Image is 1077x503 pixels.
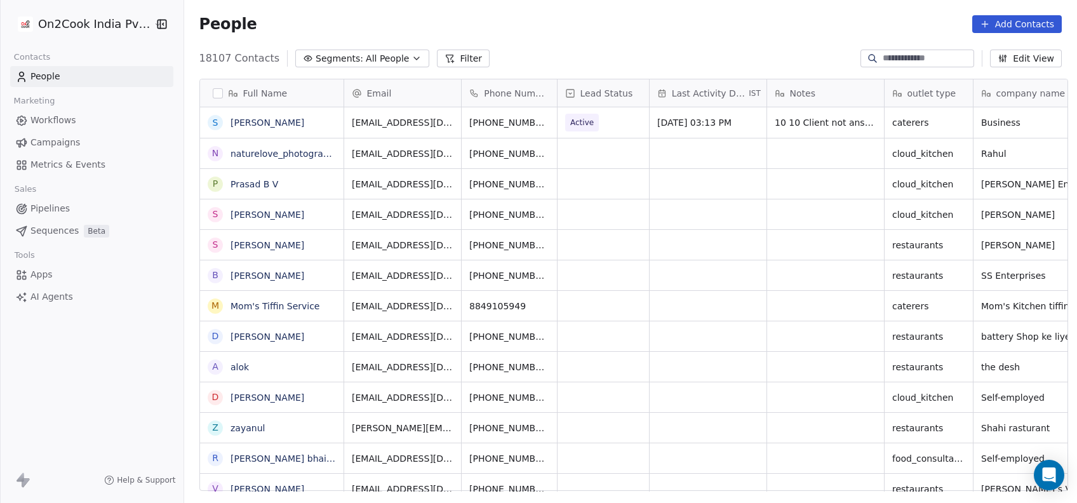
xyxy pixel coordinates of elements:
[469,300,549,312] span: 8849105949
[790,87,815,100] span: Notes
[231,271,304,281] a: [PERSON_NAME]
[211,299,218,312] div: M
[10,132,173,153] a: Campaigns
[231,484,304,494] a: [PERSON_NAME]
[30,202,70,215] span: Pipelines
[469,239,549,251] span: [PHONE_NUMBER]
[1034,460,1064,490] div: Open Intercom Messenger
[9,180,42,199] span: Sales
[243,87,288,100] span: Full Name
[570,116,594,129] span: Active
[231,362,249,372] a: alok
[10,66,173,87] a: People
[30,70,60,83] span: People
[212,116,218,130] div: S
[469,452,549,465] span: [PHONE_NUMBER]
[231,179,278,189] a: Prasad B V
[38,16,151,32] span: On2Cook India Pvt. Ltd.
[352,208,453,221] span: [EMAIL_ADDRESS][DOMAIN_NAME]
[212,421,218,434] div: z
[10,198,173,219] a: Pipelines
[749,88,761,98] span: IST
[352,422,453,434] span: [PERSON_NAME][EMAIL_ADDRESS][DOMAIN_NAME]
[469,208,549,221] span: [PHONE_NUMBER]
[352,269,453,282] span: [EMAIL_ADDRESS][DOMAIN_NAME]
[10,110,173,131] a: Workflows
[352,483,453,495] span: [EMAIL_ADDRESS][DOMAIN_NAME]
[469,116,549,129] span: [PHONE_NUMBER]
[231,392,304,403] a: [PERSON_NAME]
[352,300,453,312] span: [EMAIL_ADDRESS][DOMAIN_NAME]
[469,483,549,495] span: [PHONE_NUMBER]
[469,422,549,434] span: [PHONE_NUMBER]
[212,208,218,221] div: S
[972,15,1062,33] button: Add Contacts
[892,422,965,434] span: restaurants
[10,154,173,175] a: Metrics & Events
[200,79,344,107] div: Full Name
[892,208,965,221] span: cloud_kitchen
[211,330,218,343] div: D
[212,269,218,282] div: b
[231,301,320,311] a: Mom's Tiffin Service
[352,391,453,404] span: [EMAIL_ADDRESS][DOMAIN_NAME]
[316,52,363,65] span: Segments:
[767,79,884,107] div: Notes
[352,147,453,160] span: [EMAIL_ADDRESS][DOMAIN_NAME]
[212,452,218,465] div: r
[104,475,175,485] a: Help & Support
[117,475,175,485] span: Help & Support
[469,391,549,404] span: [PHONE_NUMBER]
[15,13,145,35] button: On2Cook India Pvt. Ltd.
[199,15,257,34] span: People
[30,268,53,281] span: Apps
[231,332,304,342] a: [PERSON_NAME]
[990,50,1062,67] button: Edit View
[907,87,956,100] span: outlet type
[469,178,549,191] span: [PHONE_NUMBER]
[892,178,965,191] span: cloud_kitchen
[8,48,56,67] span: Contacts
[30,224,79,238] span: Sequences
[231,240,304,250] a: [PERSON_NAME]
[996,87,1066,100] span: company name
[469,269,549,282] span: [PHONE_NUMBER]
[367,87,392,100] span: Email
[775,116,876,129] span: 10 10 Client not answering calls WA Sent 01-07 15:12 client have 1 sweet shop and catering busine...
[892,391,965,404] span: cloud_kitchen
[30,136,80,149] span: Campaigns
[200,107,344,492] div: grid
[231,149,340,159] a: naturelove_photography
[30,158,105,171] span: Metrics & Events
[199,51,280,66] span: 18107 Contacts
[558,79,649,107] div: Lead Status
[352,239,453,251] span: [EMAIL_ADDRESS][DOMAIN_NAME]
[892,147,965,160] span: cloud_kitchen
[10,264,173,285] a: Apps
[892,330,965,343] span: restaurants
[657,116,759,129] span: [DATE] 03:13 PM
[10,286,173,307] a: AI Agents
[352,178,453,191] span: [EMAIL_ADDRESS][DOMAIN_NAME]
[9,246,40,265] span: Tools
[212,482,218,495] div: V
[352,116,453,129] span: [EMAIL_ADDRESS][DOMAIN_NAME]
[231,210,304,220] a: [PERSON_NAME]
[212,238,218,251] div: S
[211,147,218,160] div: n
[8,91,60,111] span: Marketing
[211,391,218,404] div: D
[30,114,76,127] span: Workflows
[352,361,453,373] span: [EMAIL_ADDRESS][DOMAIN_NAME]
[650,79,766,107] div: Last Activity DateIST
[892,116,965,129] span: caterers
[231,453,403,464] a: [PERSON_NAME] bhai [PERSON_NAME]
[10,220,173,241] a: SequencesBeta
[231,423,265,433] a: zayanul
[580,87,633,100] span: Lead Status
[344,79,461,107] div: Email
[892,483,965,495] span: restaurants
[885,79,973,107] div: outlet type
[892,452,965,465] span: food_consultants
[212,177,217,191] div: P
